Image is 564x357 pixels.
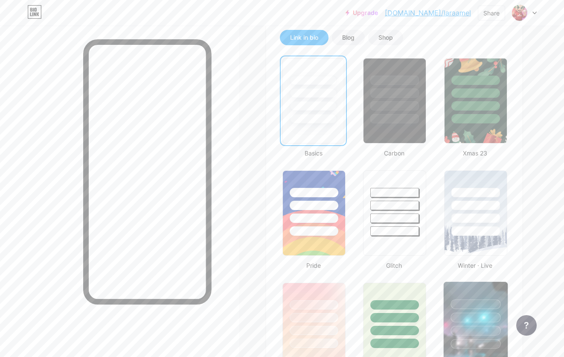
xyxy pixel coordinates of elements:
div: Winter · Live [442,261,509,270]
img: lara amelia [512,5,528,21]
div: Basics [280,149,347,158]
div: Carbon [360,149,427,158]
div: Pride [280,261,347,270]
div: Shop [378,33,393,42]
a: [DOMAIN_NAME]/laraamel [385,8,471,18]
div: Xmas 23 [442,149,509,158]
div: Share [483,9,500,18]
div: Blog [342,33,355,42]
a: Upgrade [346,9,378,16]
div: Glitch [360,261,427,270]
div: Link in bio [290,33,318,42]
